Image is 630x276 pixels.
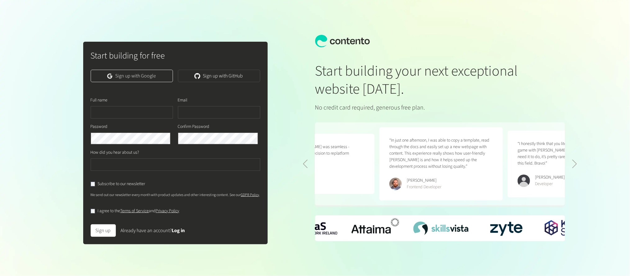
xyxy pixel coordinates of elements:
[178,70,260,82] a: Sign up with GitHub
[178,97,188,104] label: Email
[413,222,468,235] img: SkillsVista-Logo.png
[479,217,534,239] div: 5 / 6
[544,216,599,241] img: Kore-Systems-Logo.png
[407,177,441,184] div: [PERSON_NAME]
[97,181,145,187] label: Subscribe to our newsletter
[97,208,179,214] label: I agree to the and
[348,215,403,241] img: Attaima-Logo.png
[303,160,308,168] div: Previous slide
[407,184,441,190] div: Frontend Developer
[572,160,577,168] div: Next slide
[518,175,530,187] img: Kevin Abatan
[172,227,185,234] a: Log in
[91,70,173,82] a: Sign up with Google
[91,97,108,104] label: Full name
[91,192,260,198] p: We send out our newsletter every month with product updates and other interesting content. See our .
[241,192,259,198] a: GDPR Policy
[156,208,179,214] a: Privacy Policy
[91,224,116,237] button: Sign up
[315,62,524,98] h1: Start building your next exceptional website [DATE].
[315,103,524,112] p: No credit card required, generous free plan.
[518,141,621,167] p: “I honestly think that you literally killed the "Headless CMS" game with [PERSON_NAME], it just d...
[178,124,210,130] label: Confirm Password
[389,137,493,170] p: “In just one afternoon, I was able to copy a template, read through the docs and easily set up a ...
[544,216,599,241] div: 6 / 6
[120,208,149,214] a: Terms of Service
[535,181,565,187] div: Developer
[91,149,139,156] label: How did you hear about us?
[348,215,403,241] div: 3 / 6
[379,127,503,200] figure: 1 / 5
[121,227,185,234] div: Already have an account?
[91,49,260,62] h2: Start building for free
[91,124,108,130] label: Password
[389,178,402,190] img: Erik Galiana Farell
[413,222,468,235] div: 4 / 6
[535,174,565,181] div: [PERSON_NAME]
[479,217,534,239] img: Zyte-Logo-with-Padding.png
